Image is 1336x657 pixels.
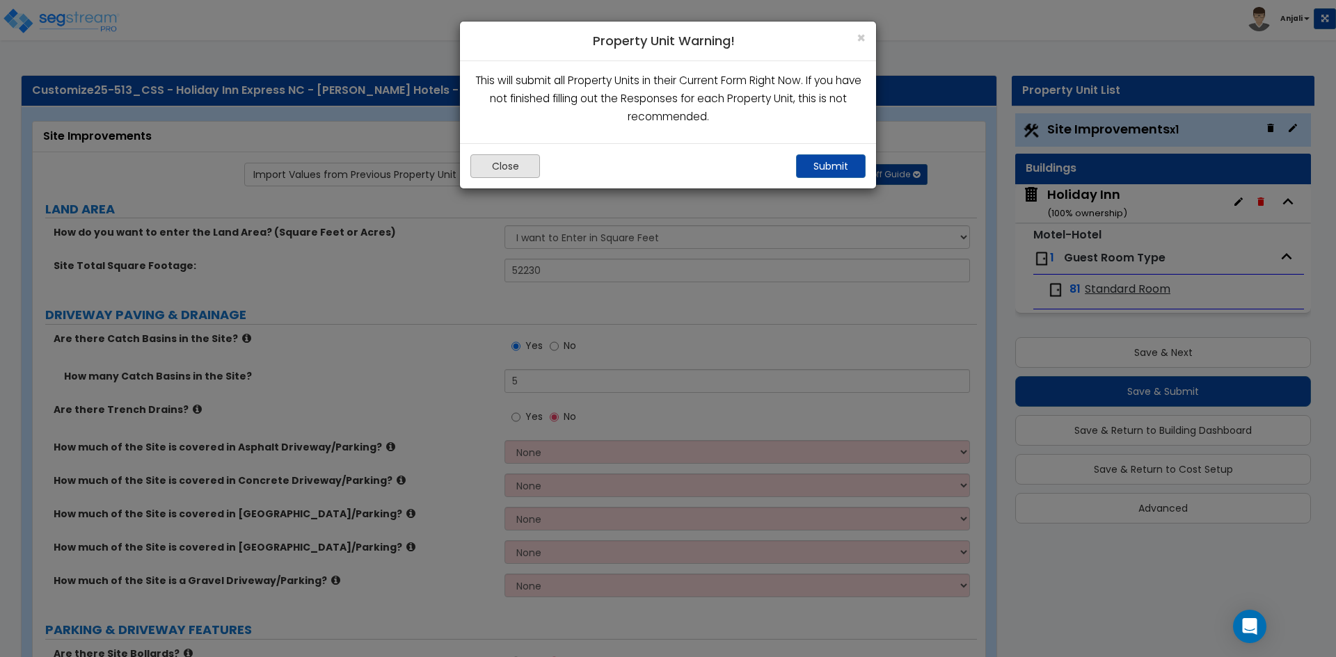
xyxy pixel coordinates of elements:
button: Close [857,31,866,45]
span: × [857,28,866,48]
div: Open Intercom Messenger [1233,610,1266,643]
h4: Property Unit Warning! [470,32,866,50]
button: Close [470,154,540,178]
button: Submit [796,154,866,178]
p: This will submit all Property Units in their Current Form Right Now. If you have not finished fil... [470,72,866,127]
